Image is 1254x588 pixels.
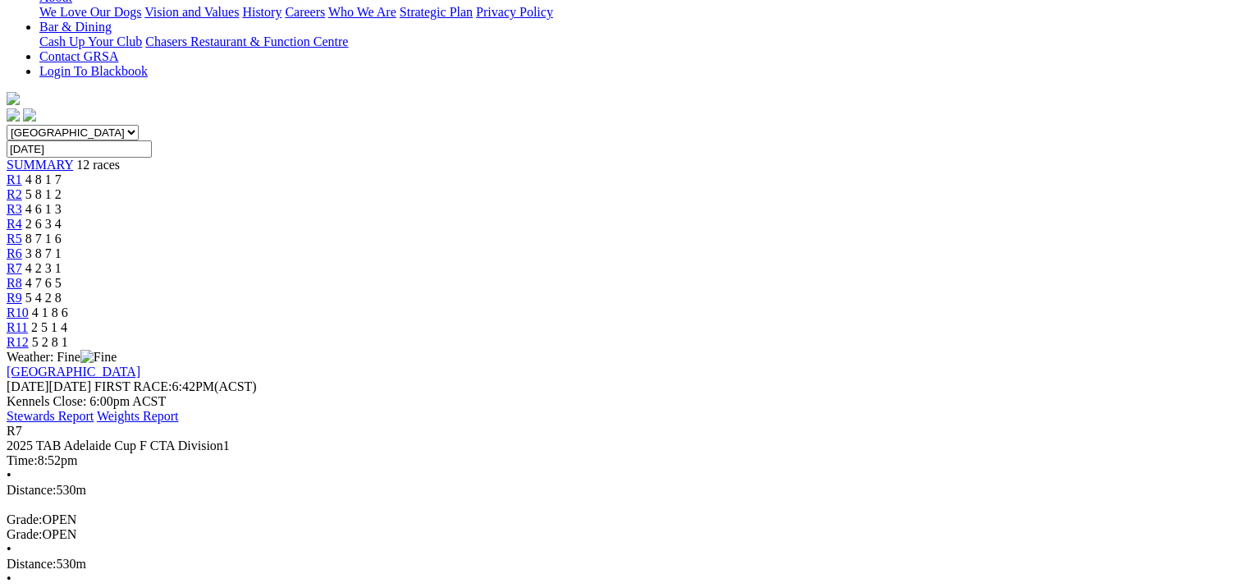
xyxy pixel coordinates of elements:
a: [GEOGRAPHIC_DATA] [7,365,140,379]
span: [DATE] [7,379,91,393]
a: Privacy Policy [476,5,553,19]
span: 4 6 1 3 [25,202,62,216]
a: Weights Report [97,409,179,423]
span: Weather: Fine [7,350,117,364]
a: SUMMARY [7,158,73,172]
span: 2 5 1 4 [31,320,67,334]
a: R11 [7,320,28,334]
span: FIRST RACE: [94,379,172,393]
div: About [39,5,1235,20]
div: Kennels Close: 6:00pm ACST [7,394,1235,409]
span: 2 6 3 4 [25,217,62,231]
span: Distance: [7,483,56,497]
span: 4 8 1 7 [25,172,62,186]
a: History [242,5,281,19]
span: • [7,572,11,586]
span: 6:42PM(ACST) [94,379,257,393]
span: Distance: [7,557,56,571]
a: R9 [7,291,22,305]
span: [DATE] [7,379,49,393]
span: Grade: [7,512,43,526]
span: 12 races [76,158,120,172]
a: R1 [7,172,22,186]
a: R8 [7,276,22,290]
span: 8 7 1 6 [25,232,62,246]
a: Careers [285,5,325,19]
div: 8:52pm [7,453,1235,468]
img: logo-grsa-white.png [7,92,20,105]
span: • [7,468,11,482]
div: OPEN [7,512,1235,527]
a: Cash Up Your Club [39,34,142,48]
img: twitter.svg [23,108,36,122]
span: Time: [7,453,38,467]
img: Fine [80,350,117,365]
a: R6 [7,246,22,260]
span: Grade: [7,527,43,541]
a: R5 [7,232,22,246]
span: R7 [7,424,22,438]
span: 4 1 8 6 [32,305,68,319]
div: 530m [7,483,1235,498]
div: OPEN [7,527,1235,542]
a: R3 [7,202,22,216]
a: Login To Blackbook [39,64,148,78]
span: 5 8 1 2 [25,187,62,201]
a: We Love Our Dogs [39,5,141,19]
span: 4 7 6 5 [25,276,62,290]
a: R10 [7,305,29,319]
span: 5 4 2 8 [25,291,62,305]
a: Strategic Plan [400,5,473,19]
span: 5 2 8 1 [32,335,68,349]
a: Stewards Report [7,409,94,423]
a: Vision and Values [144,5,239,19]
span: • [7,542,11,556]
div: Bar & Dining [39,34,1235,49]
input: Select date [7,140,152,158]
a: Chasers Restaurant & Function Centre [145,34,348,48]
a: Bar & Dining [39,20,112,34]
div: 2025 TAB Adelaide Cup F CTA Division1 [7,439,1235,453]
div: 530m [7,557,1235,572]
a: R4 [7,217,22,231]
a: Who We Are [328,5,396,19]
span: 4 2 3 1 [25,261,62,275]
span: 3 8 7 1 [25,246,62,260]
img: facebook.svg [7,108,20,122]
a: Contact GRSA [39,49,118,63]
a: R2 [7,187,22,201]
a: R7 [7,261,22,275]
a: R12 [7,335,29,349]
